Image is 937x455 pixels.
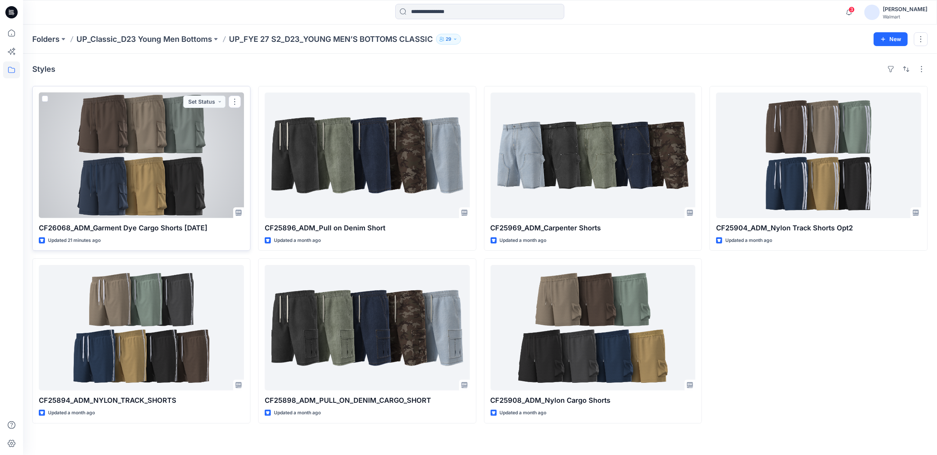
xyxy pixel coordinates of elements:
[274,409,321,417] p: Updated a month ago
[725,237,772,245] p: Updated a month ago
[491,223,696,233] p: CF25969_ADM_Carpenter Shorts
[883,5,927,14] div: [PERSON_NAME]
[39,223,244,233] p: CF26068_ADM_Garment Dye Cargo Shorts [DATE]
[874,32,908,46] button: New
[436,34,461,45] button: 29
[274,237,321,245] p: Updated a month ago
[491,395,696,406] p: CF25908_ADM_Nylon Cargo Shorts
[500,237,547,245] p: Updated a month ago
[491,265,696,390] a: CF25908_ADM_Nylon Cargo Shorts
[265,223,470,233] p: CF25896_ADM_Pull on Denim Short
[39,265,244,390] a: CF25894_ADM_NYLON_TRACK_SHORTS
[76,34,212,45] a: UP_Classic_D23 Young Men Bottoms
[500,409,547,417] p: Updated a month ago
[265,265,470,390] a: CF25898_ADM_PULL_ON_DENIM_CARGO_SHORT
[265,93,470,218] a: CF25896_ADM_Pull on Denim Short
[716,223,921,233] p: CF25904_ADM_Nylon Track Shorts Opt2
[491,93,696,218] a: CF25969_ADM_Carpenter Shorts
[32,65,55,74] h4: Styles
[39,93,244,218] a: CF26068_ADM_Garment Dye Cargo Shorts 28AUG25
[39,395,244,406] p: CF25894_ADM_NYLON_TRACK_SHORTS
[446,35,451,43] p: 29
[229,34,433,45] p: UP_FYE 27 S2_D23_YOUNG MEN’S BOTTOMS CLASSIC
[883,14,927,20] div: Walmart
[849,7,855,13] span: 3
[265,395,470,406] p: CF25898_ADM_PULL_ON_DENIM_CARGO_SHORT
[864,5,880,20] img: avatar
[48,237,101,245] p: Updated 21 minutes ago
[716,93,921,218] a: CF25904_ADM_Nylon Track Shorts Opt2
[32,34,60,45] a: Folders
[48,409,95,417] p: Updated a month ago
